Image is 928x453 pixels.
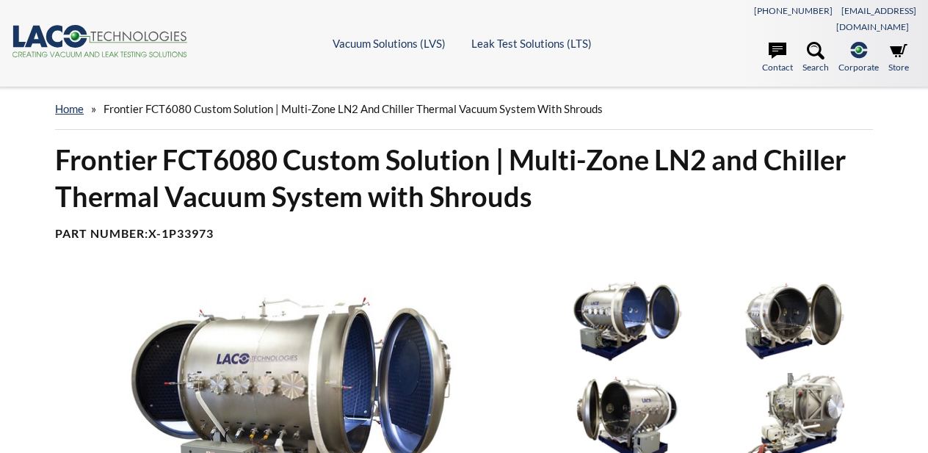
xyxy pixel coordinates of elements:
span: Frontier FCT6080 Custom Solution | Multi-Zone LN2 and Chiller Thermal Vacuum System with Shrouds [104,102,603,115]
span: Corporate [838,60,879,74]
a: home [55,102,84,115]
img: Custom Solution | Horizontal Cylindrical Thermal Vacuum (TVAC) Test System, angled view, chamber ... [548,277,708,366]
div: » [55,88,873,130]
a: [EMAIL_ADDRESS][DOMAIN_NAME] [836,5,916,32]
img: Custom Solution | Horizontal Cylindrical Thermal Vacuum (TVAC) Test System, internal chamber view [714,277,874,366]
a: [PHONE_NUMBER] [754,5,833,16]
h1: Frontier FCT6080 Custom Solution | Multi-Zone LN2 and Chiller Thermal Vacuum System with Shrouds [55,142,873,214]
a: Search [802,42,829,74]
h4: Part Number: [55,226,873,242]
a: Contact [762,42,793,74]
a: Store [888,42,909,74]
a: Vacuum Solutions (LVS) [333,37,446,50]
b: X-1P33973 [148,226,214,240]
a: Leak Test Solutions (LTS) [471,37,592,50]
